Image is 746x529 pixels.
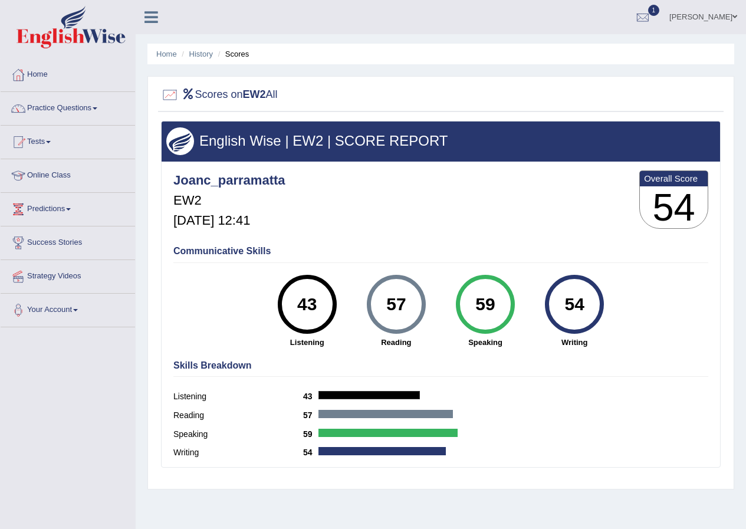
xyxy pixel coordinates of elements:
h5: [DATE] 12:41 [173,213,285,228]
h4: Communicative Skills [173,246,708,257]
li: Scores [215,48,249,60]
strong: Listening [268,337,346,348]
a: Practice Questions [1,92,135,121]
a: Predictions [1,193,135,222]
b: 57 [303,410,318,420]
a: Strategy Videos [1,260,135,290]
b: 59 [303,429,318,439]
a: Home [1,58,135,88]
label: Writing [173,446,303,459]
label: Reading [173,409,303,422]
a: Tests [1,126,135,155]
img: wings.png [166,127,194,155]
a: History [189,50,213,58]
a: Online Class [1,159,135,189]
strong: Reading [357,337,435,348]
span: 1 [648,5,660,16]
label: Listening [173,390,303,403]
div: 43 [285,280,328,329]
h2: Scores on All [161,86,278,104]
div: 57 [374,280,418,329]
a: Home [156,50,177,58]
h4: Joanc_parramatta [173,173,285,188]
b: 43 [303,392,318,401]
b: Overall Score [644,173,704,183]
h5: EW2 [173,193,285,208]
label: Speaking [173,428,303,441]
b: EW2 [243,88,266,100]
a: Your Account [1,294,135,323]
a: Success Stories [1,226,135,256]
h3: 54 [640,186,708,229]
div: 59 [464,280,507,329]
strong: Speaking [446,337,524,348]
h3: English Wise | EW2 | SCORE REPORT [166,133,715,149]
strong: Writing [536,337,613,348]
h4: Skills Breakdown [173,360,708,371]
b: 54 [303,448,318,457]
div: 54 [553,280,596,329]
